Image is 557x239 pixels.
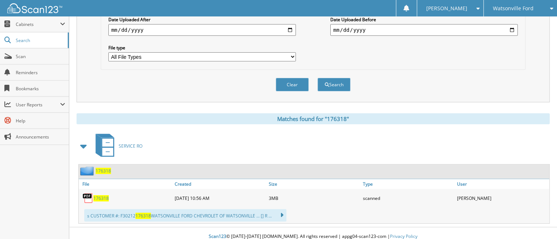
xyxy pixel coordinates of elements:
[96,168,111,174] a: 176318
[173,179,267,189] a: Created
[79,179,173,189] a: File
[77,113,550,124] div: Matches found for "176318"
[82,193,93,204] img: PDF.png
[520,204,557,239] iframe: Chat Widget
[16,69,65,76] span: Reminders
[16,21,60,27] span: Cabinets
[330,24,518,36] input: end
[276,78,309,91] button: Clear
[361,179,455,189] a: Type
[91,132,142,160] a: SERVICE RO
[84,209,286,221] div: s CUSTOMER #: F30212 WATSONVILLE FORD CHEVROLET OF WATSONVILLE ... [] R ...
[16,118,65,124] span: Help
[93,195,109,201] a: 176318
[493,6,534,11] span: Watsonville Ford
[426,6,467,11] span: [PERSON_NAME]
[330,16,518,23] label: Date Uploaded Before
[455,191,549,205] div: [PERSON_NAME]
[267,191,361,205] div: 3MB
[16,134,65,140] span: Announcements
[318,78,350,91] button: Search
[267,179,361,189] a: Size
[455,179,549,189] a: User
[16,37,64,43] span: Search
[108,16,296,23] label: Date Uploaded After
[7,3,62,13] img: scan123-logo-white.svg
[361,191,455,205] div: scanned
[135,213,151,219] span: 176318
[16,102,60,108] span: User Reports
[173,191,267,205] div: [DATE] 10:56 AM
[16,86,65,92] span: Bookmarks
[108,24,296,36] input: start
[108,45,296,51] label: File type
[119,143,142,149] span: SERVICE RO
[16,53,65,60] span: Scan
[80,166,96,175] img: folder2.png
